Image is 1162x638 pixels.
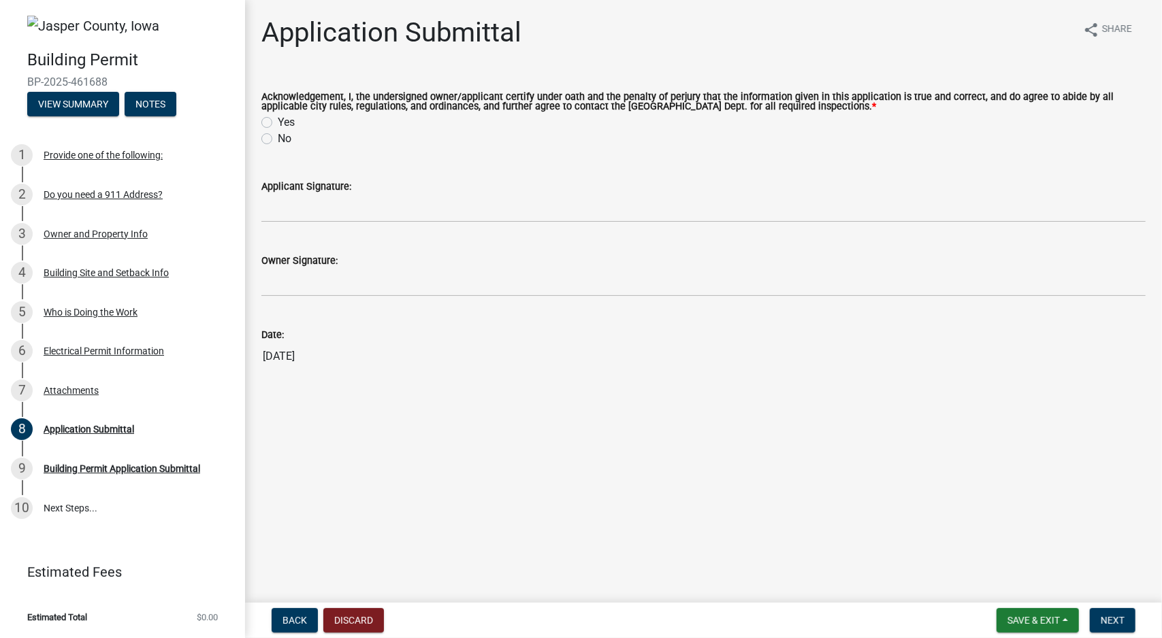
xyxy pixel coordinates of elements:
[261,331,284,340] label: Date:
[44,464,200,473] div: Building Permit Application Submittal
[44,424,134,434] div: Application Submittal
[11,144,33,166] div: 1
[27,613,87,622] span: Estimated Total
[997,608,1079,633] button: Save & Exit
[278,131,291,147] label: No
[44,150,163,160] div: Provide one of the following:
[44,190,163,199] div: Do you need a 911 Address?
[278,114,295,131] label: Yes
[261,256,338,266] label: Owner Signature:
[44,386,99,395] div: Attachments
[283,615,307,626] span: Back
[11,558,223,586] a: Estimated Fees
[27,75,218,88] span: BP-2025-461688
[27,99,119,110] wm-modal-confirm: Summary
[44,229,148,239] div: Owner and Property Info
[272,608,318,633] button: Back
[261,16,521,49] h1: Application Submittal
[11,418,33,440] div: 8
[11,380,33,401] div: 7
[261,182,351,192] label: Applicant Signature:
[1090,608,1135,633] button: Next
[1102,22,1132,38] span: Share
[44,307,138,317] div: Who is Doing the Work
[1101,615,1125,626] span: Next
[27,16,159,36] img: Jasper County, Iowa
[1007,615,1060,626] span: Save & Exit
[44,346,164,356] div: Electrical Permit Information
[44,268,169,278] div: Building Site and Setback Info
[11,184,33,205] div: 2
[197,613,218,622] span: $0.00
[11,301,33,323] div: 5
[11,223,33,245] div: 3
[1083,22,1099,38] i: share
[11,262,33,284] div: 4
[11,458,33,480] div: 9
[27,92,119,116] button: View Summary
[27,50,234,70] h4: Building Permit
[261,93,1146,112] label: Acknowledgement, I, the undersigned owner/applicant certify under oath and the penalty of perjury...
[125,92,176,116] button: Notes
[11,340,33,362] div: 6
[323,608,384,633] button: Discard
[1072,16,1143,43] button: shareShare
[125,99,176,110] wm-modal-confirm: Notes
[11,497,33,519] div: 10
